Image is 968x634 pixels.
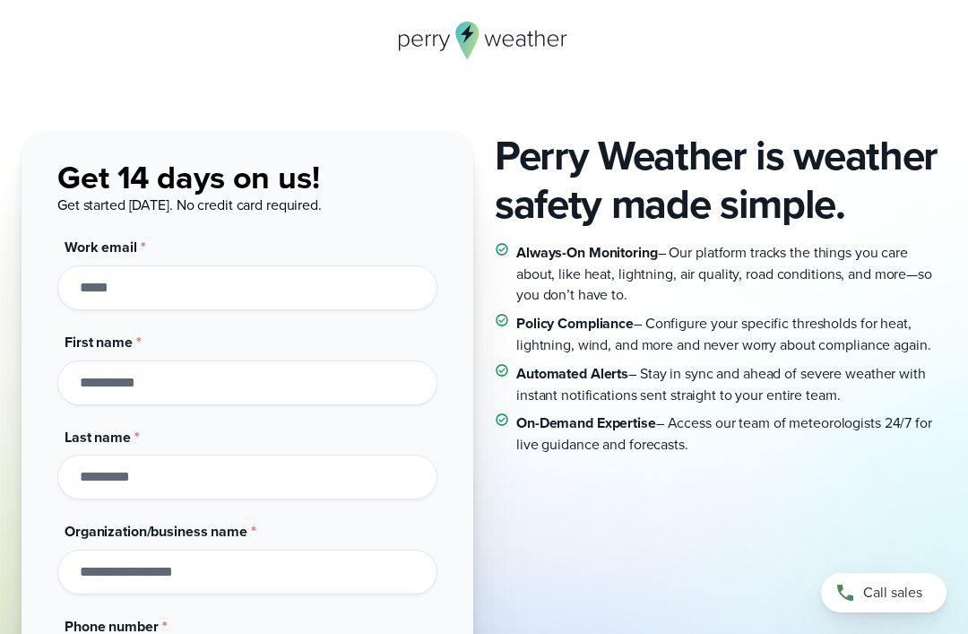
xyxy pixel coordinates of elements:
span: First name [65,332,133,352]
span: Organization/business name [65,521,247,542]
strong: Always-On Monitoring [516,242,658,263]
span: Last name [65,427,131,447]
span: Get 14 days on us! [57,153,320,201]
p: – Access our team of meteorologists 24/7 for live guidance and forecasts. [516,413,946,456]
span: Get started [DATE]. No credit card required. [57,195,322,215]
h2: Perry Weather is weather safety made simple. [495,131,946,228]
span: Call sales [863,582,922,604]
strong: On-Demand Expertise [516,413,656,433]
strong: Policy Compliance [516,313,634,334]
span: Work email [65,237,137,257]
p: – Stay in sync and ahead of severe weather with instant notifications sent straight to your entir... [516,363,946,406]
strong: Automated Alerts [516,363,628,384]
p: – Our platform tracks the things you care about, like heat, lightning, air quality, road conditio... [516,242,946,306]
a: Call sales [821,573,946,612]
p: – Configure your specific thresholds for heat, lightning, wind, and more and never worry about co... [516,313,946,356]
